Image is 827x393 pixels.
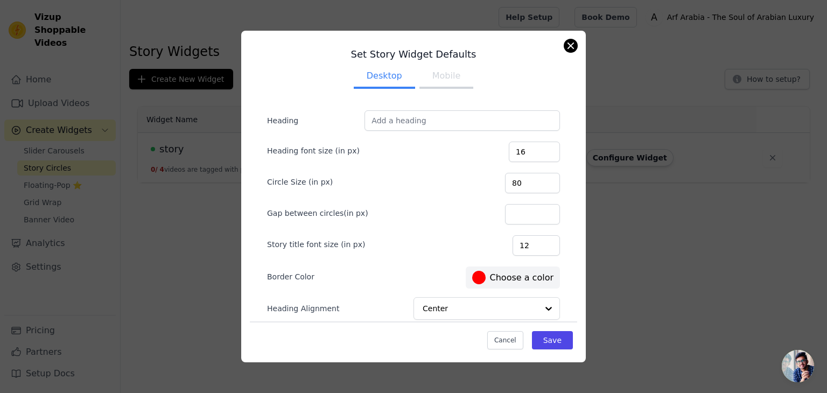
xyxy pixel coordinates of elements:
button: Desktop [354,65,415,89]
input: Add a heading [365,110,560,131]
button: Close modal [564,39,577,52]
label: Story title font size (in px) [267,239,365,250]
div: Open chat [782,350,814,382]
label: Choose a color [472,271,553,284]
label: Circle Size (in px) [267,177,333,187]
button: Cancel [487,331,523,349]
h3: Set Story Widget Defaults [250,48,577,61]
label: Border Color [267,271,314,282]
button: Mobile [419,65,473,89]
label: Gap between circles(in px) [267,208,368,219]
label: Heading font size (in px) [267,145,360,156]
button: Save [532,331,573,349]
label: Heading [267,115,365,126]
label: Heading Alignment [267,303,341,314]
